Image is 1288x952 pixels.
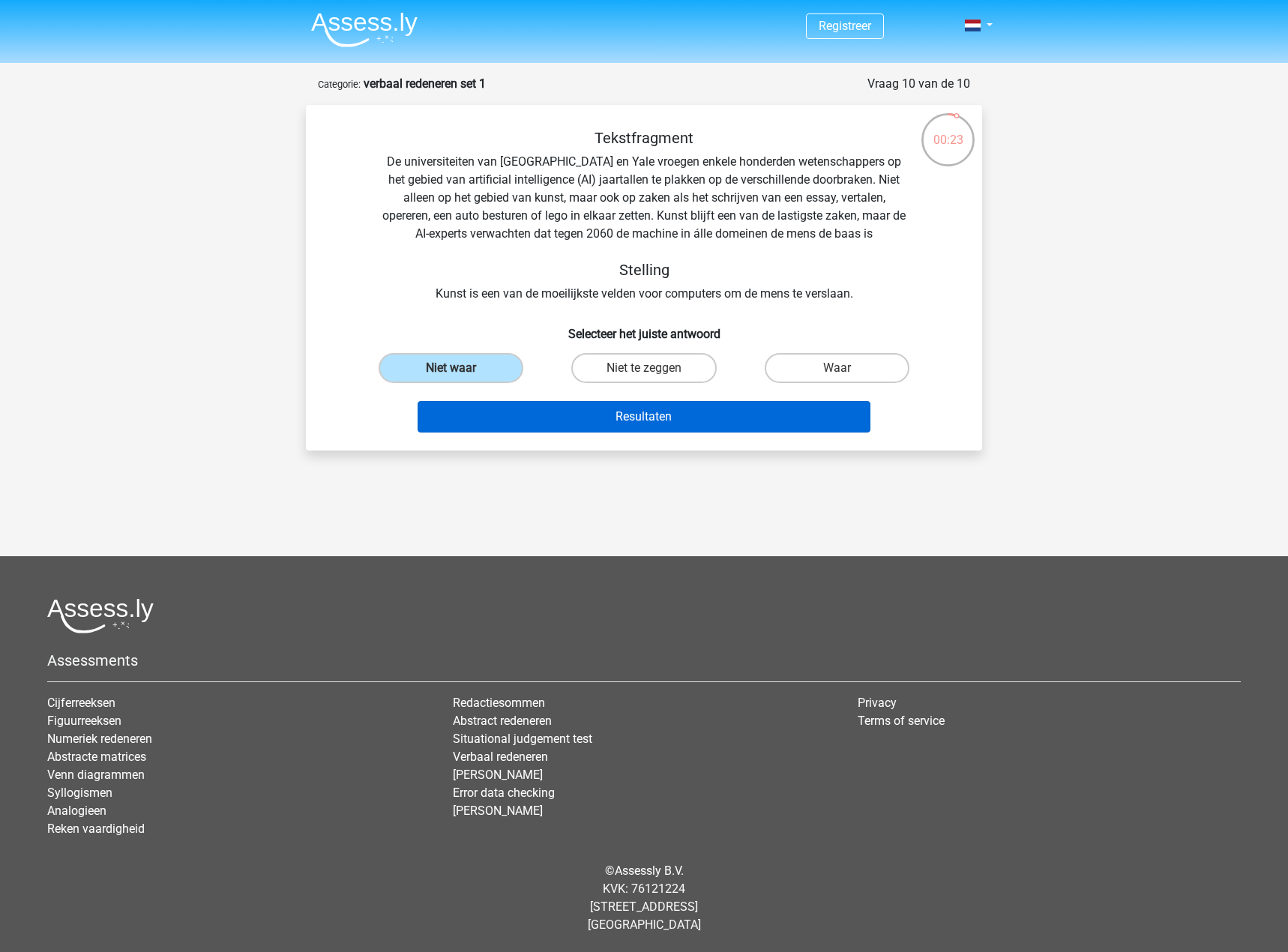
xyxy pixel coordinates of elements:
[47,804,106,818] a: Analogieen
[47,768,145,782] a: Venn diagrammen
[47,786,112,800] a: Syllogismen
[311,12,418,47] img: Assessly
[615,864,684,878] a: Assessly B.V.
[330,129,958,303] div: De universiteiten van [GEOGRAPHIC_DATA] en Yale vroegen enkele honderden wetenschappers op het ge...
[858,714,945,728] a: Terms of service
[453,714,552,728] a: Abstract redeneren
[330,315,958,341] h6: Selecteer het juiste antwoord
[453,768,543,782] a: [PERSON_NAME]
[453,804,543,818] a: [PERSON_NAME]
[47,822,145,836] a: Reken vaardigheid
[453,732,592,746] a: Situational judgement test
[378,261,910,279] h5: Stelling
[858,696,897,710] a: Privacy
[47,714,121,728] a: Figuurreeksen
[453,786,555,800] a: Error data checking
[765,353,909,383] label: Waar
[867,75,970,93] div: Vraag 10 van de 10
[36,850,1252,946] div: © KVK: 76121224 [STREET_ADDRESS] [GEOGRAPHIC_DATA]
[819,19,871,33] a: Registreer
[47,696,115,710] a: Cijferreeksen
[453,750,548,764] a: Verbaal redeneren
[318,79,361,90] small: Categorie:
[47,750,146,764] a: Abstracte matrices
[379,353,523,383] label: Niet waar
[453,696,545,710] a: Redactiesommen
[418,401,871,433] button: Resultaten
[47,732,152,746] a: Numeriek redeneren
[920,112,976,149] div: 00:23
[571,353,716,383] label: Niet te zeggen
[378,129,910,147] h5: Tekstfragment
[47,651,1241,669] h5: Assessments
[364,76,486,91] strong: verbaal redeneren set 1
[47,598,154,633] img: Assessly logo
